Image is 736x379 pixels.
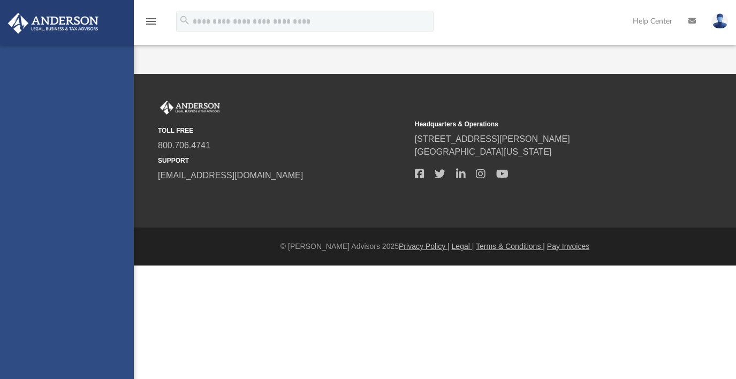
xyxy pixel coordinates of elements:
a: [GEOGRAPHIC_DATA][US_STATE] [415,147,552,156]
i: menu [145,15,157,28]
small: SUPPORT [158,156,407,165]
a: Pay Invoices [547,242,589,251]
a: Terms & Conditions | [476,242,545,251]
a: [EMAIL_ADDRESS][DOMAIN_NAME] [158,171,303,180]
img: Anderson Advisors Platinum Portal [5,13,102,34]
a: 800.706.4741 [158,141,210,150]
a: Legal | [452,242,474,251]
small: Headquarters & Operations [415,119,664,129]
a: menu [145,20,157,28]
a: [STREET_ADDRESS][PERSON_NAME] [415,134,570,143]
small: TOLL FREE [158,126,407,135]
img: User Pic [712,13,728,29]
i: search [179,14,191,26]
img: Anderson Advisors Platinum Portal [158,101,222,115]
a: Privacy Policy | [399,242,450,251]
div: © [PERSON_NAME] Advisors 2025 [134,241,736,252]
